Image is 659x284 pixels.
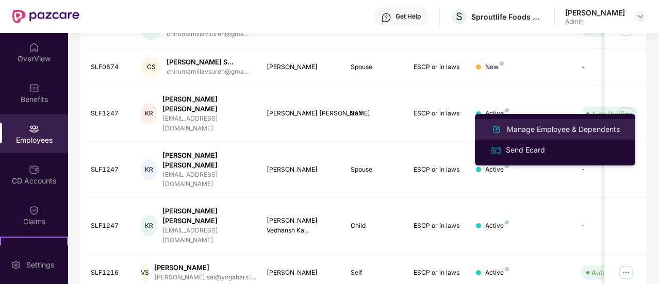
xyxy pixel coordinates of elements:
div: CS [141,57,161,77]
div: Sproutlife Foods Private Limited [471,12,543,22]
div: Active [485,268,509,278]
span: S [456,10,463,23]
div: New [485,62,504,72]
div: ESCP or in laws [414,109,460,119]
div: [PERSON_NAME] [PERSON_NAME] [162,94,250,114]
div: SLF0874 [91,62,125,72]
div: ESCP or in laws [414,268,460,278]
div: [PERSON_NAME].sai@yogabars.i... [154,273,256,282]
div: VS [141,262,149,283]
img: svg+xml;base64,PHN2ZyBpZD0iSGVscC0zMngzMiIgeG1sbnM9Imh0dHA6Ly93d3cudzMub3JnLzIwMDAvc3ZnIiB3aWR0aD... [381,12,391,23]
div: Active [485,221,509,231]
div: Self [351,268,397,278]
img: svg+xml;base64,PHN2ZyBpZD0iQ0RfQWNjb3VudHMiIGRhdGEtbmFtZT0iQ0QgQWNjb3VudHMiIHhtbG5zPSJodHRwOi8vd3... [29,164,39,175]
img: New Pazcare Logo [12,10,79,23]
div: Settings [23,260,57,270]
div: [PERSON_NAME] [565,8,625,18]
div: Admin [565,18,625,26]
img: manageButton [618,264,634,281]
div: SLF1216 [91,268,125,278]
div: Manage Employee & Dependents [505,124,622,135]
div: Child [351,221,397,231]
div: KR [141,104,157,124]
div: SLF1247 [91,165,125,175]
div: Active [485,165,509,175]
img: svg+xml;base64,PHN2ZyB4bWxucz0iaHR0cDovL3d3dy53My5vcmcvMjAwMC9zdmciIHdpZHRoPSI4IiBoZWlnaHQ9IjgiIH... [505,267,509,271]
div: [PERSON_NAME] [PERSON_NAME] [267,109,334,119]
img: svg+xml;base64,PHN2ZyBpZD0iU2V0dGluZy0yMHgyMCIgeG1sbnM9Imh0dHA6Ly93d3cudzMub3JnLzIwMDAvc3ZnIiB3aW... [11,260,21,270]
td: - [573,198,646,254]
td: - [573,142,646,198]
div: ESCP or in laws [414,165,460,175]
div: [PERSON_NAME] Vedhansh Ka... [267,216,334,236]
div: [EMAIL_ADDRESS][DOMAIN_NAME] [162,170,250,190]
div: SLF1247 [91,109,125,119]
div: [EMAIL_ADDRESS][DOMAIN_NAME] [162,114,250,133]
img: manageButton [618,106,634,122]
img: svg+xml;base64,PHN2ZyBpZD0iQmVuZWZpdHMiIHhtbG5zPSJodHRwOi8vd3d3LnczLm9yZy8yMDAwL3N2ZyIgd2lkdGg9Ij... [29,83,39,93]
div: ESCP or in laws [414,221,460,231]
div: Send Ecard [504,144,547,156]
div: chirumamillavsureh@gma... [167,67,249,77]
img: svg+xml;base64,PHN2ZyB4bWxucz0iaHR0cDovL3d3dy53My5vcmcvMjAwMC9zdmciIHdpZHRoPSI4IiBoZWlnaHQ9IjgiIH... [500,61,504,65]
img: svg+xml;base64,PHN2ZyB4bWxucz0iaHR0cDovL3d3dy53My5vcmcvMjAwMC9zdmciIHdpZHRoPSI4IiBoZWlnaHQ9IjgiIH... [505,108,509,112]
div: [PERSON_NAME] [PERSON_NAME] [162,206,250,226]
div: [PERSON_NAME] S... [167,57,249,67]
img: svg+xml;base64,PHN2ZyB4bWxucz0iaHR0cDovL3d3dy53My5vcmcvMjAwMC9zdmciIHhtbG5zOnhsaW5rPSJodHRwOi8vd3... [490,123,503,136]
img: svg+xml;base64,PHN2ZyBpZD0iRW1wbG95ZWVzIiB4bWxucz0iaHR0cDovL3d3dy53My5vcmcvMjAwMC9zdmciIHdpZHRoPS... [29,124,39,134]
img: svg+xml;base64,PHN2ZyBpZD0iQ2xhaW0iIHhtbG5zPSJodHRwOi8vd3d3LnczLm9yZy8yMDAwL3N2ZyIgd2lkdGg9IjIwIi... [29,205,39,215]
div: [PERSON_NAME] [267,165,334,175]
div: KR [141,215,157,236]
img: svg+xml;base64,PHN2ZyBpZD0iSG9tZSIgeG1sbnM9Imh0dHA6Ly93d3cudzMub3JnLzIwMDAvc3ZnIiB3aWR0aD0iMjAiIG... [29,42,39,53]
img: svg+xml;base64,PHN2ZyB4bWxucz0iaHR0cDovL3d3dy53My5vcmcvMjAwMC9zdmciIHdpZHRoPSI4IiBoZWlnaHQ9IjgiIH... [505,220,509,224]
div: ESCP or in laws [414,62,460,72]
div: [PERSON_NAME] [PERSON_NAME] [162,151,250,170]
div: KR [141,159,157,180]
td: - [573,48,646,86]
div: Auto Verified [591,268,633,278]
div: [PERSON_NAME] [267,268,334,278]
div: chirumamillavsureh@gma... [167,29,249,39]
div: Spouse [351,165,397,175]
img: svg+xml;base64,PHN2ZyBpZD0iRHJvcGRvd24tMzJ4MzIiIHhtbG5zPSJodHRwOi8vd3d3LnczLm9yZy8yMDAwL3N2ZyIgd2... [636,12,645,21]
div: Auto Verified [591,109,633,119]
div: Spouse [351,62,397,72]
div: Active [485,109,509,119]
div: [PERSON_NAME] [154,263,256,273]
div: Get Help [396,12,421,21]
div: [EMAIL_ADDRESS][DOMAIN_NAME] [162,226,250,245]
img: svg+xml;base64,PHN2ZyB4bWxucz0iaHR0cDovL3d3dy53My5vcmcvMjAwMC9zdmciIHdpZHRoPSIxNiIgaGVpZ2h0PSIxNi... [490,145,502,156]
div: SLF1247 [91,221,125,231]
div: Self [351,109,397,119]
div: [PERSON_NAME] [267,62,334,72]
